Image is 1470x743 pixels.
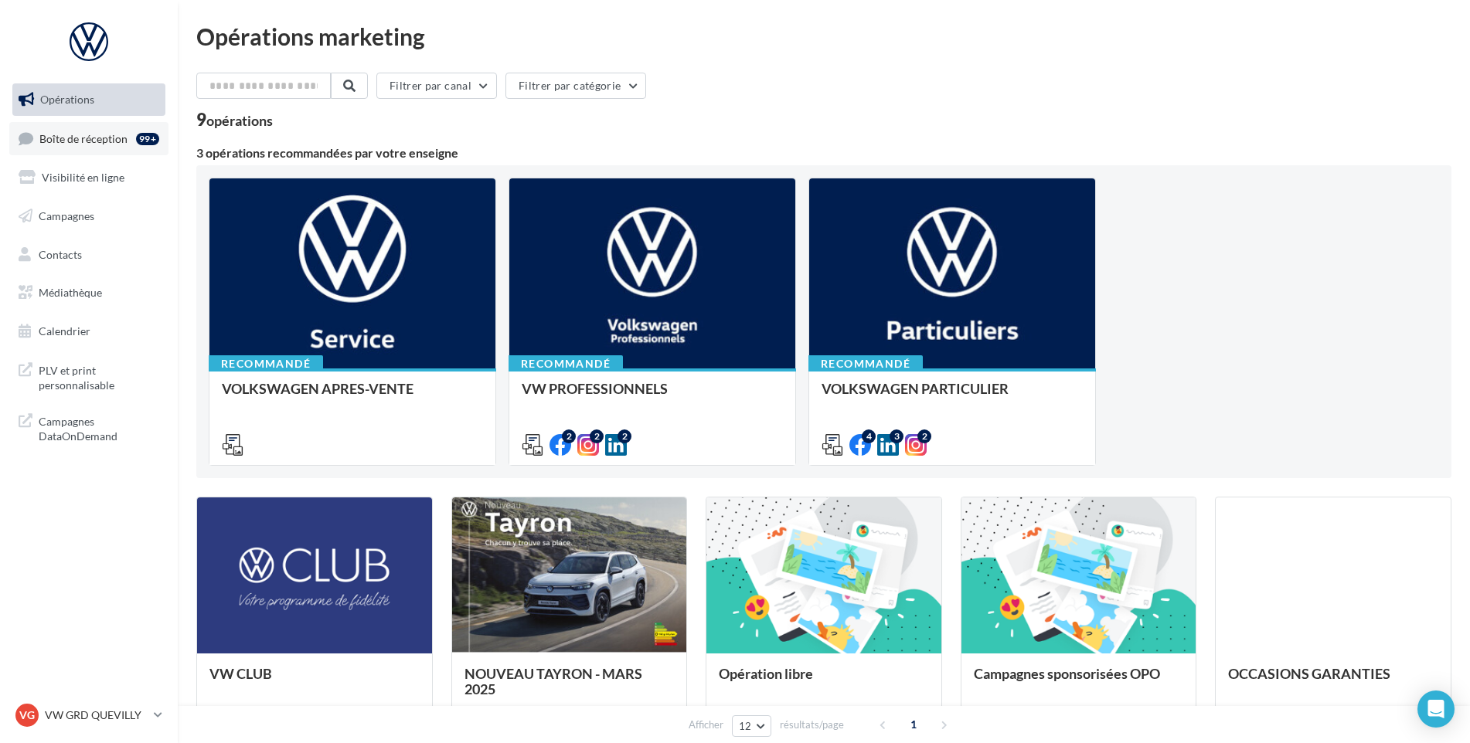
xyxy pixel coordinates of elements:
div: Open Intercom Messenger [1417,690,1455,728]
div: 99+ [136,133,159,145]
div: 3 [890,429,903,443]
div: 2 [590,429,604,443]
div: 2 [618,429,631,443]
span: Opération libre [719,665,813,682]
span: VW CLUB [209,665,272,682]
a: VG VW GRD QUEVILLY [12,701,165,730]
span: OCCASIONS GARANTIES [1228,665,1390,682]
div: 3 opérations recommandées par votre enseigne [196,147,1451,159]
span: résultats/page [780,718,844,732]
a: Boîte de réception99+ [9,122,168,155]
div: opérations [206,114,273,127]
a: Visibilité en ligne [9,161,168,194]
span: VG [19,707,35,723]
div: Opérations marketing [196,25,1451,48]
a: Opérations [9,83,168,116]
button: Filtrer par catégorie [505,73,646,99]
span: Campagnes sponsorisées OPO [974,665,1160,682]
span: VW PROFESSIONNELS [522,380,668,397]
button: 12 [732,715,771,737]
div: Recommandé [509,355,623,372]
a: Campagnes DataOnDemand [9,405,168,450]
a: Médiathèque [9,277,168,309]
span: PLV et print personnalisable [39,360,159,393]
p: VW GRD QUEVILLY [45,707,148,723]
span: 1 [901,712,926,737]
span: VOLKSWAGEN PARTICULIER [822,380,1009,397]
button: Filtrer par canal [376,73,497,99]
span: Médiathèque [39,286,102,299]
div: Recommandé [808,355,923,372]
span: Campagnes [39,209,94,222]
a: Calendrier [9,315,168,348]
div: 9 [196,111,273,128]
span: Calendrier [39,324,90,338]
span: Afficher [689,718,723,732]
span: 12 [739,720,752,732]
span: Contacts [39,247,82,260]
div: 2 [562,429,576,443]
div: 2 [917,429,931,443]
span: VOLKSWAGEN APRES-VENTE [222,380,413,397]
a: Campagnes [9,200,168,232]
a: PLV et print personnalisable [9,354,168,399]
span: Campagnes DataOnDemand [39,411,159,444]
span: Opérations [40,93,94,106]
a: Contacts [9,239,168,271]
span: Boîte de réception [39,131,128,144]
div: Recommandé [209,355,323,372]
span: NOUVEAU TAYRON - MARS 2025 [464,665,642,697]
span: Visibilité en ligne [42,171,124,184]
div: 4 [862,429,876,443]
